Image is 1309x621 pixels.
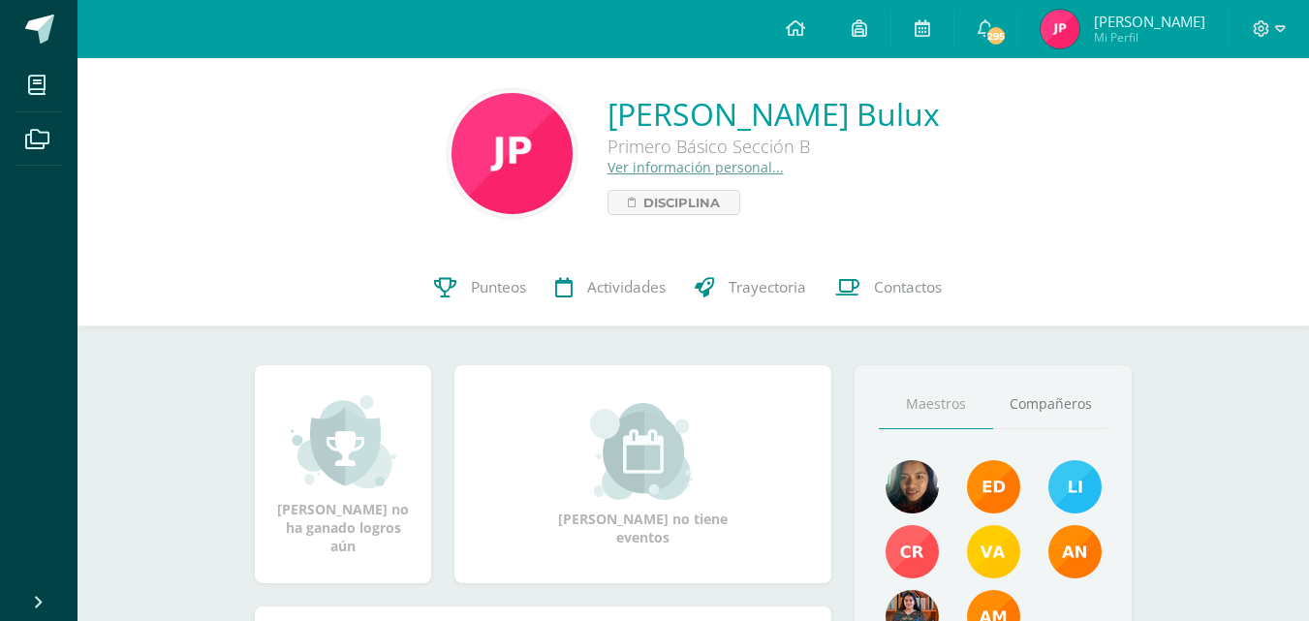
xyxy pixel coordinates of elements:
[985,25,1007,47] span: 295
[274,393,412,555] div: [PERSON_NAME] no ha ganado logros aún
[420,249,541,326] a: Punteos
[291,393,396,490] img: achievement_small.png
[879,380,993,429] a: Maestros
[608,135,940,158] div: Primero Básico Sección B
[608,158,784,176] a: Ver información personal...
[1041,10,1079,48] img: 29eaa85aa6d3279688a24a14034906f4.png
[546,403,740,546] div: [PERSON_NAME] no tiene eventos
[821,249,956,326] a: Contactos
[643,191,720,214] span: Disciplina
[587,277,666,297] span: Actividades
[1094,29,1205,46] span: Mi Perfil
[590,403,696,500] img: event_small.png
[993,380,1107,429] a: Compañeros
[680,249,821,326] a: Trayectoria
[874,277,942,297] span: Contactos
[729,277,806,297] span: Trayectoria
[886,460,939,513] img: c97de3f0a4f62e6deb7e91c2258cdedc.png
[608,190,740,215] a: Disciplina
[967,460,1020,513] img: f40e456500941b1b33f0807dd74ea5cf.png
[541,249,680,326] a: Actividades
[886,525,939,578] img: 6117b1eb4e8225ef5a84148c985d17e2.png
[608,93,940,135] a: [PERSON_NAME] Bulux
[1048,460,1102,513] img: 93ccdf12d55837f49f350ac5ca2a40a5.png
[967,525,1020,578] img: cd5e356245587434922763be3243eb79.png
[1094,12,1205,31] span: [PERSON_NAME]
[1048,525,1102,578] img: a348d660b2b29c2c864a8732de45c20a.png
[471,277,526,297] span: Punteos
[452,93,573,214] img: 9efa878255661df22d6dc3a5db25274e.png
